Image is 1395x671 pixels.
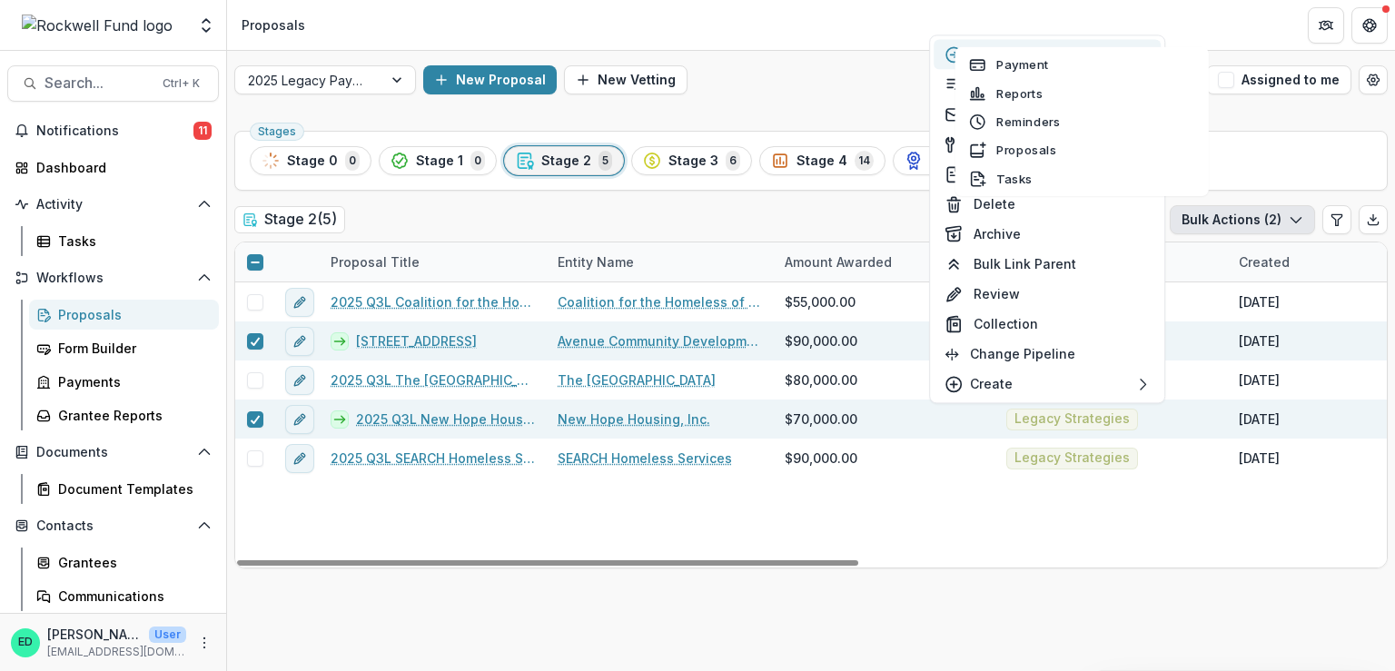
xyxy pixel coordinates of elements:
[331,370,536,390] a: 2025 Q3L The [GEOGRAPHIC_DATA]
[320,252,430,271] div: Proposal Title
[58,372,204,391] div: Payments
[258,125,296,138] span: Stages
[1322,205,1351,234] button: Edit table settings
[785,449,857,468] span: $90,000.00
[7,190,219,219] button: Open Activity
[785,331,857,350] span: $90,000.00
[547,242,774,281] div: Entity Name
[285,366,314,395] button: edit
[36,445,190,460] span: Documents
[1308,7,1344,44] button: Partners
[796,153,847,169] span: Stage 4
[379,146,497,175] button: Stage 10
[785,292,856,311] span: $55,000.00
[36,158,204,177] div: Dashboard
[7,438,219,467] button: Open Documents
[36,123,193,139] span: Notifications
[558,449,732,468] a: SEARCH Homeless Services
[855,151,874,171] span: 14
[1228,252,1301,271] div: Created
[47,644,186,660] p: [EMAIL_ADDRESS][DOMAIN_NAME]
[22,15,173,36] img: Rockwell Fund logo
[774,252,903,271] div: Amount Awarded
[320,242,547,281] div: Proposal Title
[668,153,718,169] span: Stage 3
[7,153,219,183] a: Dashboard
[29,400,219,430] a: Grantee Reports
[547,252,645,271] div: Entity Name
[58,479,204,498] div: Document Templates
[159,74,203,94] div: Ctrl + K
[29,300,219,330] a: Proposals
[36,197,190,212] span: Activity
[285,444,314,473] button: edit
[285,288,314,317] button: edit
[29,474,219,504] a: Document Templates
[193,122,212,140] span: 11
[541,153,591,169] span: Stage 2
[331,449,536,468] a: 2025 Q3L SEARCH Homeless Services
[29,548,219,577] a: Grantees
[242,15,305,35] div: Proposals
[970,374,1013,393] p: Create
[250,146,371,175] button: Stage 00
[29,226,219,256] a: Tasks
[58,232,204,251] div: Tasks
[774,242,1001,281] div: Amount Awarded
[1351,7,1388,44] button: Get Help
[1239,292,1280,311] div: [DATE]
[58,587,204,606] div: Communications
[47,625,142,644] p: [PERSON_NAME]
[29,333,219,363] a: Form Builder
[759,146,885,175] button: Stage 414
[1359,205,1388,234] button: Export table data
[7,116,219,145] button: Notifications11
[58,406,204,425] div: Grantee Reports
[29,367,219,397] a: Payments
[193,632,215,654] button: More
[285,327,314,356] button: edit
[893,146,1014,175] button: Stage 50
[7,65,219,102] button: Search...
[1359,65,1388,94] button: Open table manager
[45,74,152,92] span: Search...
[785,410,857,429] span: $70,000.00
[558,292,763,311] a: Coalition for the Homeless of Houston/[GEOGRAPHIC_DATA]
[1239,370,1280,390] div: [DATE]
[504,146,624,175] button: Stage 25
[58,553,204,572] div: Grantees
[356,331,477,350] a: [STREET_ADDRESS]
[36,518,190,534] span: Contacts
[470,151,485,171] span: 0
[36,271,190,286] span: Workflows
[1239,449,1280,468] div: [DATE]
[564,65,688,94] button: New Vetting
[7,263,219,292] button: Open Workflows
[234,206,345,232] h2: Stage 2 ( 5 )
[29,581,219,611] a: Communications
[599,151,612,171] span: 5
[558,370,716,390] a: The [GEOGRAPHIC_DATA]
[193,7,219,44] button: Open entity switcher
[18,636,33,648] div: Estevan D. Delgado
[726,151,740,171] span: 6
[234,12,312,38] nav: breadcrumb
[287,153,338,169] span: Stage 0
[1239,331,1280,350] div: [DATE]
[785,370,857,390] span: $80,000.00
[356,410,536,429] a: 2025 Q3L New Hope Housing, Inc.
[416,153,463,169] span: Stage 1
[285,405,314,434] button: edit
[558,410,710,429] a: New Hope Housing, Inc.
[631,146,752,175] button: Stage 36
[423,65,557,94] button: New Proposal
[149,627,186,643] p: User
[7,511,219,540] button: Open Contacts
[331,292,536,311] a: 2025 Q3L Coalition for the Homeless of Houston/[GEOGRAPHIC_DATA]
[58,305,204,324] div: Proposals
[345,151,360,171] span: 0
[1170,205,1315,234] button: Bulk Actions (2)
[1206,65,1351,94] button: Assigned to me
